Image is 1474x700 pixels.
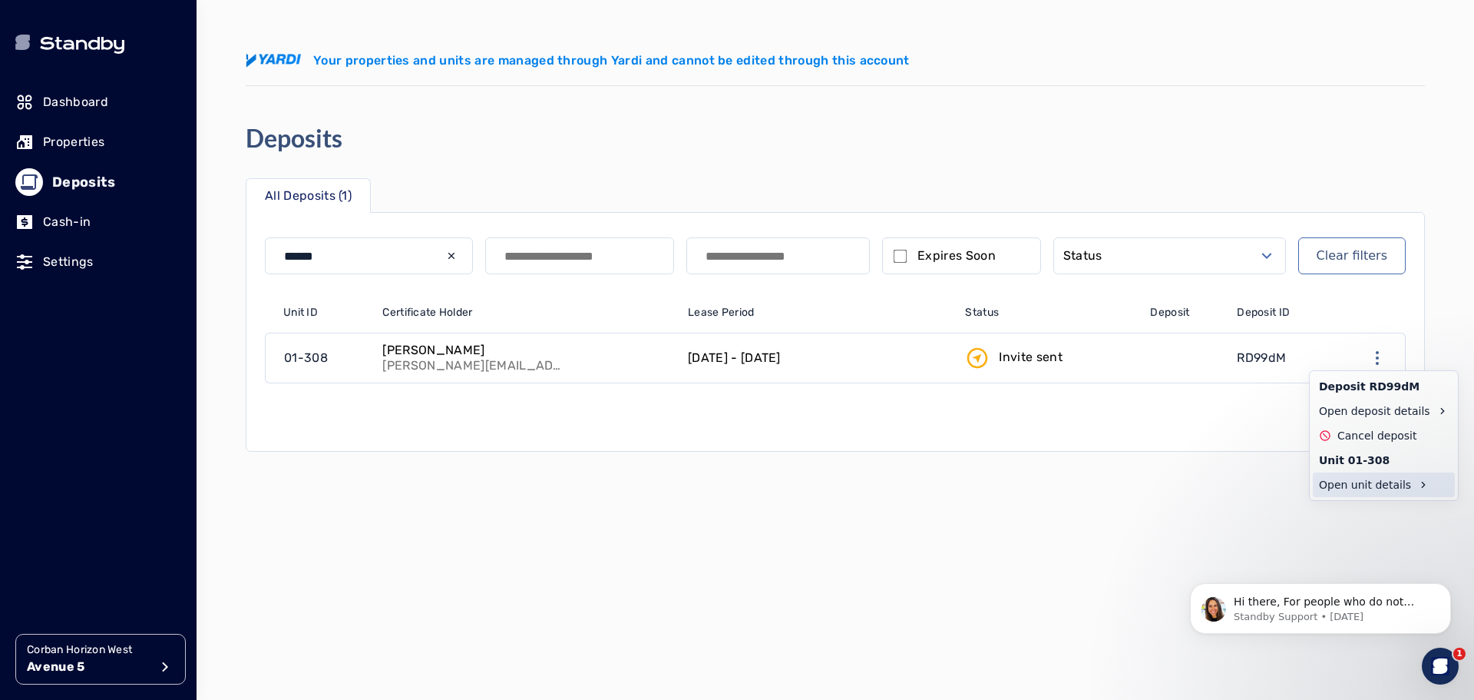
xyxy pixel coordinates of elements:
a: RD99dM [1228,333,1335,383]
a: Invite sent [956,333,1141,383]
div: Deposit RD99dM [1313,374,1455,399]
p: Properties [43,133,104,151]
p: Dashboard [43,93,108,111]
p: [PERSON_NAME] [382,343,567,358]
div: input icon [445,250,458,262]
div: Unit 01-308 [1313,448,1455,473]
a: Open unit details [1313,473,1455,497]
span: Lease Period [688,305,754,320]
p: RD99dM [1237,349,1286,367]
p: Settings [43,253,94,271]
p: Cash-in [43,213,91,231]
h4: Deposits [246,123,342,154]
p: Invite sent [999,348,1063,367]
p: [DATE] - [DATE] [688,349,781,367]
a: Open deposit details [1313,399,1455,423]
span: Deposit ID [1237,305,1290,320]
p: Deposits [52,171,115,193]
p: [PERSON_NAME][EMAIL_ADDRESS][PERSON_NAME][DOMAIN_NAME] [382,358,567,373]
a: Deposits [15,165,181,199]
p: All Deposits (1) [265,187,352,205]
iframe: Intercom notifications message [1167,551,1474,659]
p: Corban Horizon West [27,642,150,658]
label: Expires Soon [917,247,996,265]
button: Corban Horizon WestAvenue 5 [15,634,186,685]
label: Status [1063,247,1102,265]
a: Properties [15,125,181,159]
button: Clear filters [1298,237,1406,274]
span: 1 [1453,648,1466,660]
p: Avenue 5 [27,658,150,676]
a: [DATE] - [DATE] [679,333,956,383]
span: Unit ID [283,305,318,320]
a: 01-308 [266,333,373,383]
span: Status [965,305,999,320]
img: yardi [246,54,301,68]
span: Certificate Holder [382,305,472,320]
span: Deposit [1150,305,1189,320]
a: Dashboard [15,85,181,119]
a: Cash-in [15,205,181,239]
p: Your properties and units are managed through Yardi and cannot be edited through this account [313,51,910,70]
a: Settings [15,245,181,279]
p: 01-308 [284,349,328,367]
iframe: Intercom live chat [1422,648,1459,685]
button: Cancel deposit [1313,423,1455,448]
button: Select open [1053,237,1286,274]
a: [PERSON_NAME][PERSON_NAME][EMAIL_ADDRESS][PERSON_NAME][DOMAIN_NAME] [373,333,679,383]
